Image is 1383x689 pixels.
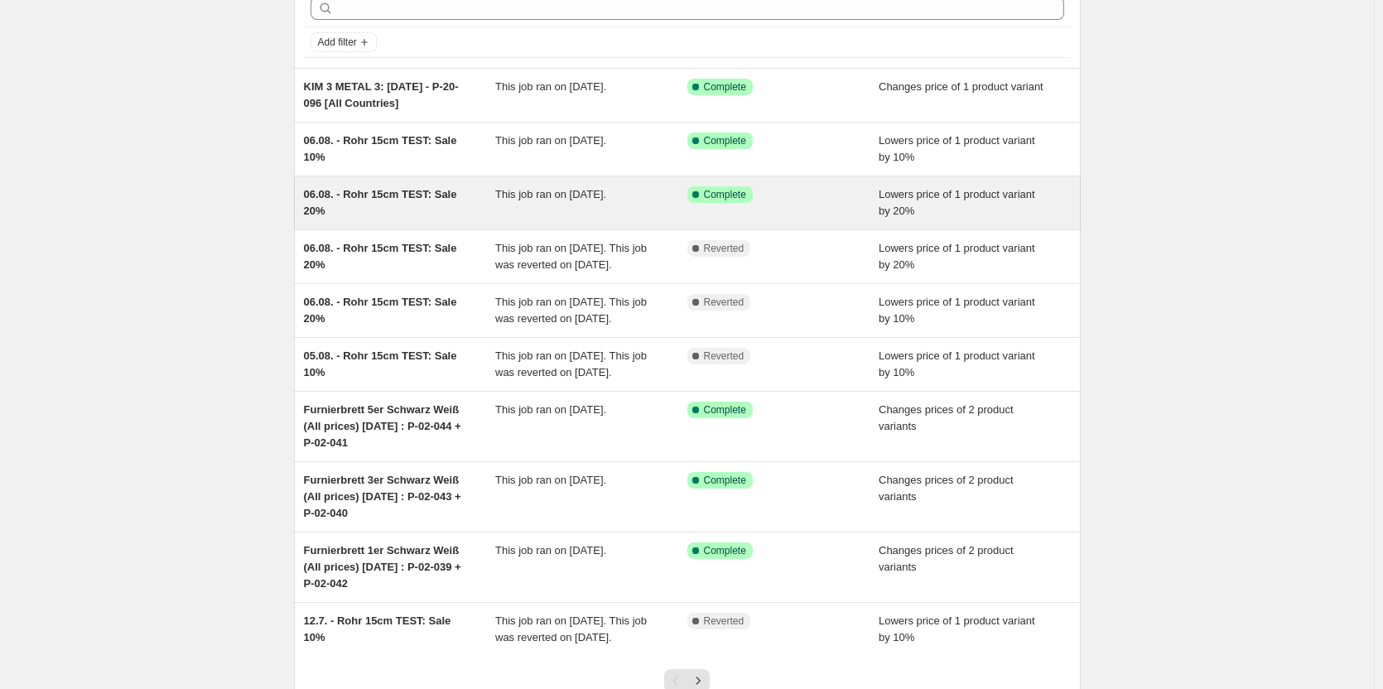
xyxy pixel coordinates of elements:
span: 06.08. - Rohr 15cm TEST: Sale 20% [304,242,457,271]
span: Complete [704,188,746,201]
span: Add filter [318,36,357,49]
span: Furnierbrett 1er Schwarz Weiß (All prices) [DATE] : P-02-039 + P-02-042 [304,544,461,590]
span: This job ran on [DATE]. This job was reverted on [DATE]. [495,349,647,378]
span: This job ran on [DATE]. [495,80,606,93]
span: Changes prices of 2 product variants [879,474,1014,503]
span: Lowers price of 1 product variant by 20% [879,188,1035,217]
span: Reverted [704,242,745,255]
span: 05.08. - Rohr 15cm TEST: Sale 10% [304,349,457,378]
span: This job ran on [DATE]. This job was reverted on [DATE]. [495,614,647,643]
span: Complete [704,474,746,487]
span: This job ran on [DATE]. [495,474,606,486]
span: Lowers price of 1 product variant by 10% [879,614,1035,643]
span: Complete [704,80,746,94]
span: Reverted [704,349,745,363]
span: Reverted [704,614,745,628]
span: Lowers price of 1 product variant by 10% [879,296,1035,325]
span: Lowers price of 1 product variant by 20% [879,242,1035,271]
button: Add filter [311,32,377,52]
span: This job ran on [DATE]. This job was reverted on [DATE]. [495,296,647,325]
span: Changes prices of 2 product variants [879,403,1014,432]
span: Reverted [704,296,745,309]
span: 06.08. - Rohr 15cm TEST: Sale 10% [304,134,457,163]
span: 06.08. - Rohr 15cm TEST: Sale 20% [304,188,457,217]
span: KIM 3 METAL 3: [DATE] - P-20-096 [All Countries] [304,80,459,109]
span: Changes price of 1 product variant [879,80,1043,93]
span: Complete [704,403,746,417]
span: Lowers price of 1 product variant by 10% [879,349,1035,378]
span: 06.08. - Rohr 15cm TEST: Sale 20% [304,296,457,325]
span: Complete [704,134,746,147]
span: This job ran on [DATE]. [495,403,606,416]
span: Changes prices of 2 product variants [879,544,1014,573]
span: Furnierbrett 3er Schwarz Weiß (All prices) [DATE] : P-02-043 + P-02-040 [304,474,461,519]
span: Furnierbrett 5er Schwarz Weiß (All prices) [DATE] : P-02-044 + P-02-041 [304,403,461,449]
span: This job ran on [DATE]. [495,544,606,556]
span: This job ran on [DATE]. [495,134,606,147]
span: This job ran on [DATE]. [495,188,606,200]
span: 12.7. - Rohr 15cm TEST: Sale 10% [304,614,451,643]
span: Complete [704,544,746,557]
span: This job ran on [DATE]. This job was reverted on [DATE]. [495,242,647,271]
span: Lowers price of 1 product variant by 10% [879,134,1035,163]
